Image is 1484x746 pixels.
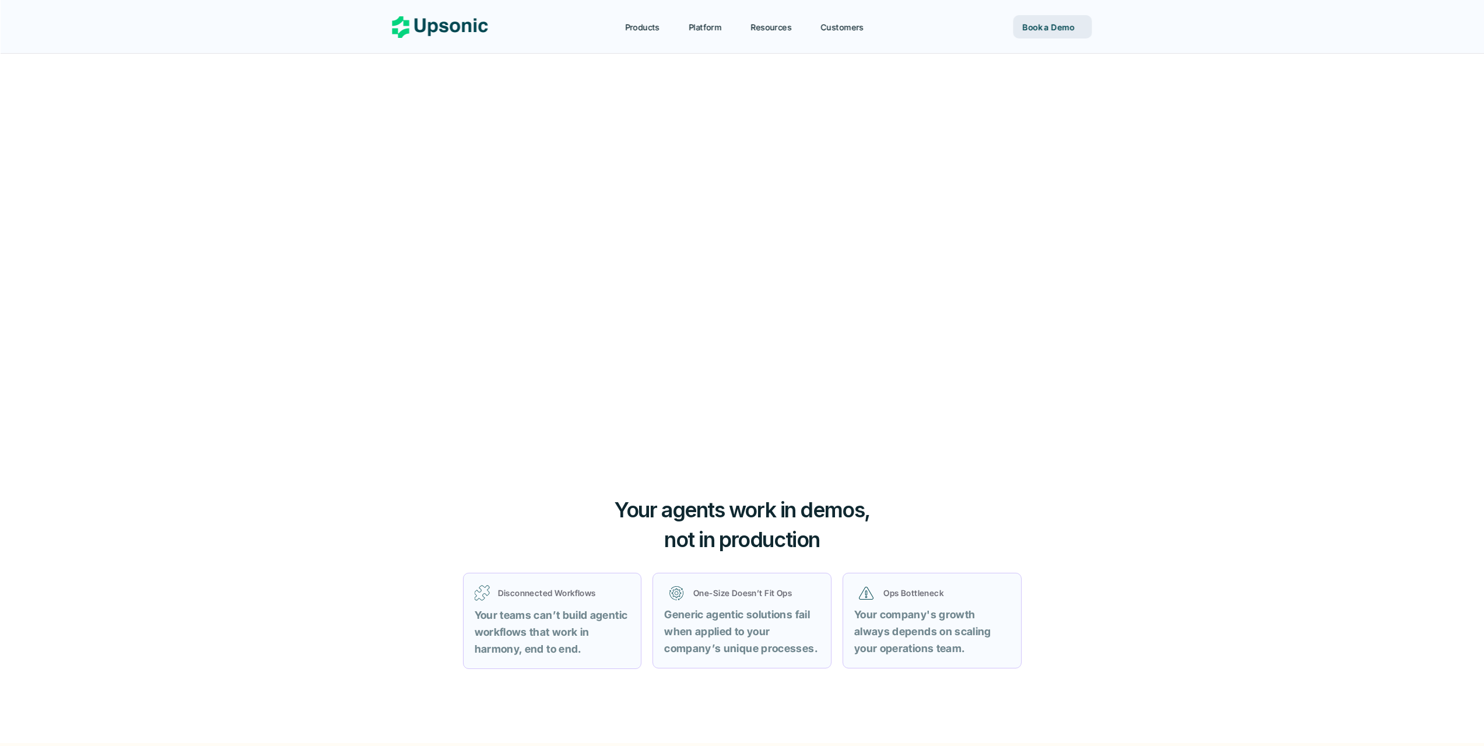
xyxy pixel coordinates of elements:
p: Disconnected Workflows [498,587,630,599]
p: Customers [821,21,864,33]
strong: Your teams can’t build agentic workflows that work in harmony, end to end. [475,609,630,655]
h2: Agentic AI Platform for FinTech Operations [541,99,943,188]
a: Book a Demo [693,282,791,317]
a: Book a Demo [1013,15,1092,38]
p: From onboarding to compliance to settlement to autonomous control. Work with %82 more efficiency ... [553,216,931,252]
p: One-Size Doesn’t Fit Ops [693,587,815,599]
p: Resources [751,21,792,33]
p: Platform [689,21,721,33]
p: Book a Demo [707,289,769,310]
span: Your agents work in demos, [614,497,870,523]
strong: Generic agentic solutions fail when applied to your company’s unique processes. [664,608,818,654]
p: Book a Demo [1023,21,1075,33]
p: Products [625,21,659,33]
span: not in production [664,527,820,552]
strong: Your company's growth always depends on scaling your operations team. [854,608,994,654]
p: Ops Bottleneck [883,587,1005,599]
a: Products [618,16,679,37]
